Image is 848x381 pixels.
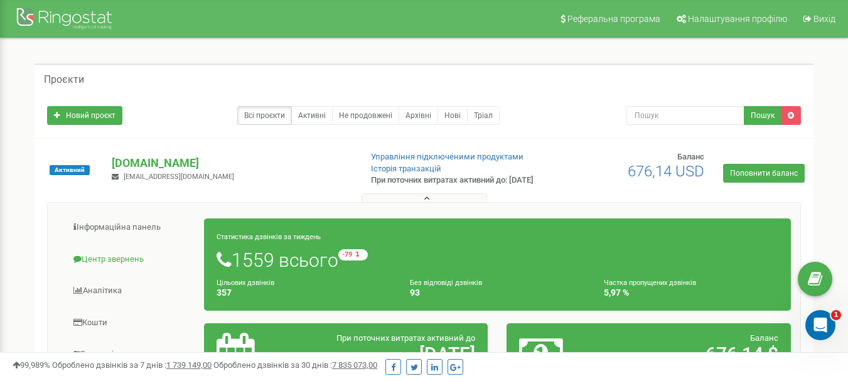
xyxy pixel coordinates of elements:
[44,74,84,85] h5: Проєкти
[612,344,778,365] h2: 676,14 $
[217,249,778,271] h1: 1559 всього
[166,360,212,370] u: 1 739 149,00
[57,339,205,370] a: Загальні налаштування
[744,106,781,125] button: Пошук
[805,310,835,340] iframe: Intercom live chat
[567,14,660,24] span: Реферальна програма
[723,164,805,183] a: Поповнити баланс
[399,106,438,125] a: Архівні
[604,279,696,287] small: Частка пропущених дзвінків
[813,14,835,24] span: Вихід
[332,360,377,370] u: 7 835 073,00
[47,106,122,125] a: Новий проєкт
[338,249,368,260] small: -79
[124,173,234,181] span: [EMAIL_ADDRESS][DOMAIN_NAME]
[332,106,399,125] a: Не продовжені
[688,14,787,24] span: Налаштування профілю
[57,276,205,306] a: Аналiтика
[371,164,441,173] a: Історія транзакцій
[750,333,778,343] span: Баланс
[371,174,545,186] p: При поточних витратах активний до: [DATE]
[217,288,391,298] h4: 357
[626,106,744,125] input: Пошук
[309,344,475,365] h2: [DATE]
[50,165,90,175] span: Активний
[371,152,523,161] a: Управління підключеними продуктами
[237,106,292,125] a: Всі проєкти
[336,333,475,343] span: При поточних витратах активний до
[57,308,205,338] a: Кошти
[217,279,274,287] small: Цільових дзвінків
[213,360,377,370] span: Оброблено дзвінків за 30 днів :
[410,279,482,287] small: Без відповіді дзвінків
[291,106,333,125] a: Активні
[13,360,50,370] span: 99,989%
[628,163,704,180] span: 676,14 USD
[604,288,778,298] h4: 5,97 %
[217,233,321,241] small: Статистика дзвінків за тиждень
[831,310,841,320] span: 1
[57,244,205,275] a: Центр звернень
[677,152,704,161] span: Баланс
[437,106,468,125] a: Нові
[57,212,205,243] a: Інформаційна панель
[112,155,350,171] p: [DOMAIN_NAME]
[410,288,584,298] h4: 93
[467,106,500,125] a: Тріал
[52,360,212,370] span: Оброблено дзвінків за 7 днів :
